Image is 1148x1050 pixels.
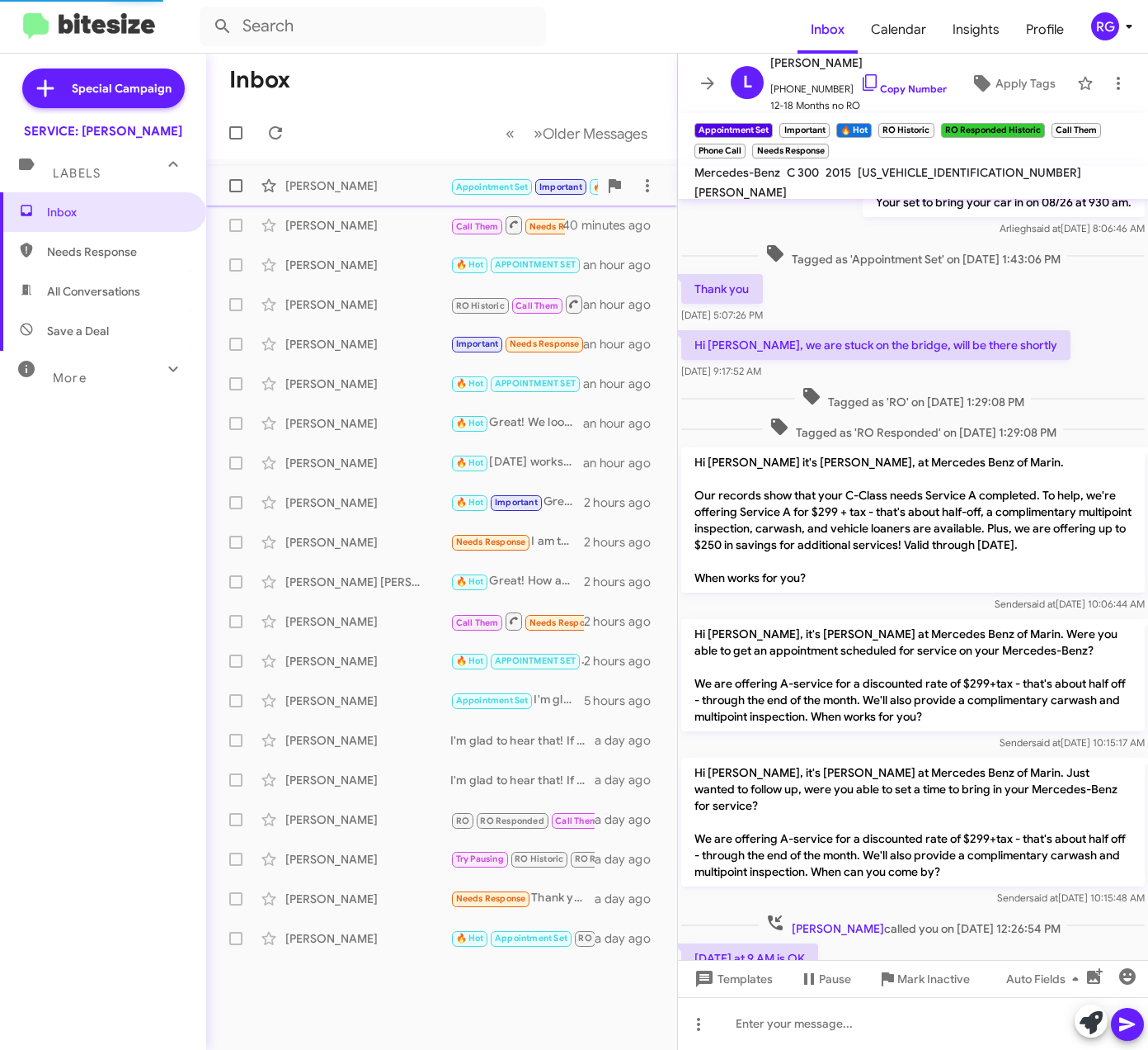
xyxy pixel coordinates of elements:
[584,494,664,511] div: 2 hours ago
[515,854,563,864] span: RO Historic
[456,182,529,192] span: Appointment Set
[863,187,1145,217] p: Your set to bring your car in on 08/26 at 930 am.
[583,455,664,471] div: an hour ago
[285,851,450,868] div: [PERSON_NAME]
[450,294,583,315] div: He can come [DATE] in that window - will he be able to get a loaner?
[836,123,872,138] small: 🔥 Hot
[1091,12,1119,40] div: RG
[450,453,583,472] div: [DATE] works, what time ?
[555,816,598,826] span: Call Them
[759,913,1067,937] span: called you on [DATE] 12:26:54 PM
[450,651,584,670] div: Perfect you are all set, we will see you then !
[584,653,664,669] div: 2 hours ago
[681,365,761,377] span: [DATE] 9:17:52 AM
[47,204,187,220] span: Inbox
[456,537,526,547] span: Needs Response
[53,166,101,181] span: Labels
[285,415,450,432] div: [PERSON_NAME]
[1013,6,1077,54] a: Profile
[539,182,582,192] span: Important
[897,964,970,994] span: Mark Inactive
[681,619,1145,731] p: Hi [PERSON_NAME], it's [PERSON_NAME] at Mercedes Benz of Marin. Were you able to get an appointme...
[450,889,595,908] div: Thank you !
[681,330,1070,360] p: Hi [PERSON_NAME], we are stuck on the bridge, will be there shortly
[595,732,664,749] div: a day ago
[595,811,664,828] div: a day ago
[1032,222,1061,234] span: said at
[285,534,450,551] div: [PERSON_NAME]
[495,378,576,389] span: APPOINTMENT SET
[995,598,1145,610] span: Sender [DATE] 10:06:44 AM
[583,296,664,313] div: an hour ago
[593,182,621,192] span: 🔥 Hot
[450,414,583,433] div: Great! We look forward to seeing you then.
[583,336,664,352] div: an hour ago
[797,6,858,54] a: Inbox
[858,6,939,54] a: Calendar
[795,386,1031,410] span: Tagged as 'RO' on [DATE] 1:29:08 PM
[584,693,664,709] div: 5 hours ago
[681,758,1145,887] p: Hi [PERSON_NAME], it's [PERSON_NAME] at Mercedes Benz of Marin. Just wanted to follow up, were yo...
[826,165,851,180] span: 2015
[456,933,484,944] span: 🔥 Hot
[285,217,450,234] div: [PERSON_NAME]
[456,300,505,311] span: RO Historic
[450,929,595,948] div: You're welcome! If you need to schedule any maintenance or repairs, feel free to reach out.
[752,144,828,158] small: Needs Response
[456,576,484,587] span: 🔥 Hot
[72,80,172,97] span: Special Campaign
[456,893,526,904] span: Needs Response
[694,123,773,138] small: Appointment Set
[285,296,450,313] div: [PERSON_NAME]
[22,69,185,108] a: Special Campaign
[200,7,546,46] input: Search
[1006,964,1085,994] span: Auto Fields
[495,259,576,270] span: APPOINTMENT SET
[285,772,450,788] div: [PERSON_NAME]
[678,964,786,994] button: Templates
[456,259,484,270] span: 🔥 Hot
[860,83,947,95] a: Copy Number
[285,257,450,273] div: [PERSON_NAME]
[285,930,450,947] div: [PERSON_NAME]
[787,165,819,180] span: C 300
[1000,736,1145,749] span: Sender [DATE] 10:15:17 AM
[53,371,87,385] span: More
[681,309,763,321] span: [DATE] 5:07:26 PM
[681,274,763,304] p: Thank you
[770,73,947,97] span: [PHONE_NUMBER]
[495,497,538,508] span: Important
[595,851,664,868] div: a day ago
[495,655,576,666] span: APPOINTMENT SET
[450,691,584,710] div: I'm glad to hear that! If you need any further assistance or would like to schedule your next mai...
[759,244,1067,267] span: Tagged as 'Appointment Set' on [DATE] 1:43:06 PM
[763,417,1063,441] span: Tagged as 'RO Responded' on [DATE] 1:29:08 PM
[565,217,664,234] div: 40 minutes ago
[450,572,584,591] div: Great! How about we schedule an appointment for a morning time that works for you? Please let me ...
[770,53,947,73] span: [PERSON_NAME]
[450,493,584,512] div: Great! We look forward to seeing you at 7:30 AM.
[583,376,664,392] div: an hour ago
[450,532,584,551] div: I am taking to different location. Thank you for reminder
[229,67,290,93] h1: Inbox
[506,123,515,144] span: «
[1032,736,1061,749] span: said at
[543,125,647,143] span: Older Messages
[595,772,664,788] div: a day ago
[578,933,591,944] span: RO
[819,964,851,994] span: Pause
[285,891,450,907] div: [PERSON_NAME]
[450,215,565,235] div: Inbound Call
[524,116,657,150] button: Next
[285,494,450,511] div: [PERSON_NAME]
[694,165,780,180] span: Mercedes-Benz
[450,374,583,393] div: great, thanks!
[456,617,499,628] span: Call Them
[584,613,664,630] div: 2 hours ago
[939,6,1013,54] span: Insights
[285,177,450,194] div: [PERSON_NAME]
[878,123,934,138] small: RO Historic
